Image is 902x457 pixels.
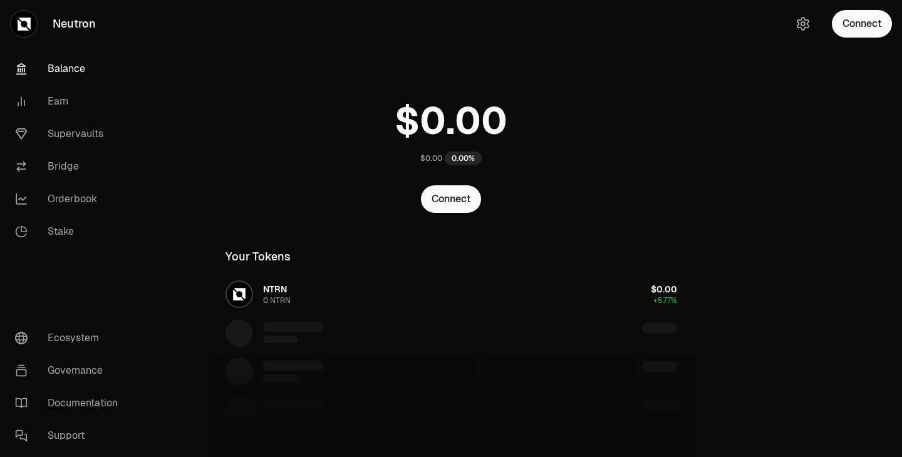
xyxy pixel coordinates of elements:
[420,153,442,163] div: $0.00
[832,10,892,38] button: Connect
[5,150,135,183] a: Bridge
[225,248,291,265] div: Your Tokens
[5,183,135,215] a: Orderbook
[5,53,135,85] a: Balance
[5,85,135,118] a: Earn
[5,419,135,452] a: Support
[5,354,135,387] a: Governance
[5,215,135,248] a: Stake
[5,322,135,354] a: Ecosystem
[445,151,482,165] div: 0.00%
[421,185,481,213] button: Connect
[5,387,135,419] a: Documentation
[5,118,135,150] a: Supervaults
